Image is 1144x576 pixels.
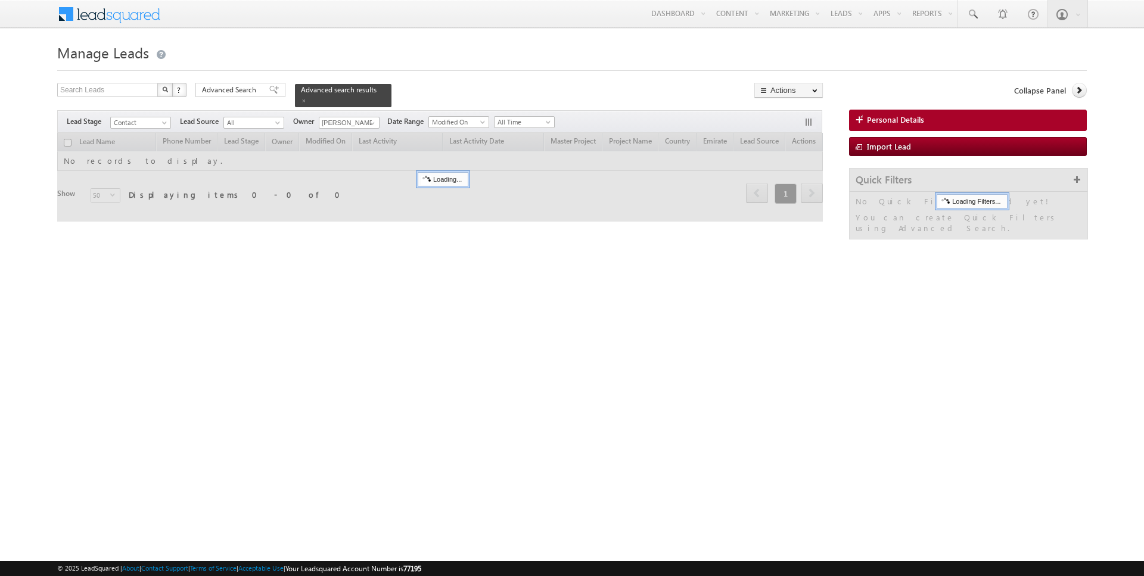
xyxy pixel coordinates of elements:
[429,117,486,127] span: Modified On
[180,116,223,127] span: Lead Source
[190,564,237,572] a: Terms of Service
[301,85,377,94] span: Advanced search results
[403,564,421,573] span: 77195
[141,564,188,572] a: Contact Support
[122,564,139,572] a: About
[1014,85,1066,96] span: Collapse Panel
[293,116,319,127] span: Owner
[110,117,171,129] a: Contact
[867,114,924,125] span: Personal Details
[754,83,823,98] button: Actions
[418,172,468,186] div: Loading...
[363,117,378,129] a: Show All Items
[849,110,1087,131] a: Personal Details
[285,564,421,573] span: Your Leadsquared Account Number is
[937,194,1007,208] div: Loading Filters...
[867,141,911,151] span: Import Lead
[57,43,149,62] span: Manage Leads
[67,116,110,127] span: Lead Stage
[172,83,186,97] button: ?
[387,116,428,127] span: Date Range
[223,117,284,129] a: All
[111,117,167,128] span: Contact
[319,117,380,129] input: Type to Search
[494,116,555,128] a: All Time
[162,86,168,92] img: Search
[57,563,421,574] span: © 2025 LeadSquared | | | | |
[202,85,260,95] span: Advanced Search
[428,116,489,128] a: Modified On
[495,117,551,127] span: All Time
[177,85,182,95] span: ?
[224,117,281,128] span: All
[238,564,284,572] a: Acceptable Use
